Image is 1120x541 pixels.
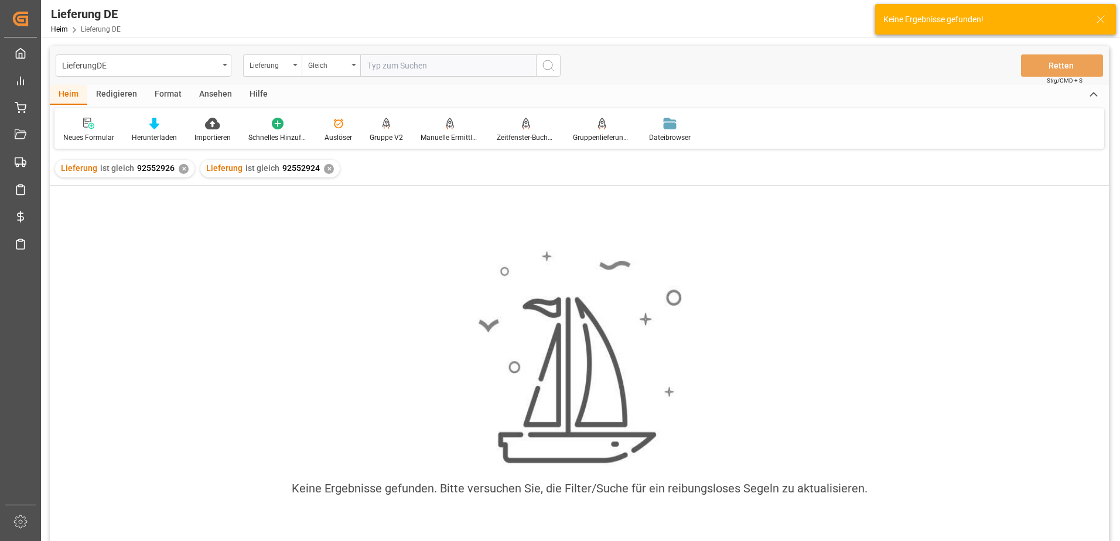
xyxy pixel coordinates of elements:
[536,54,561,77] button: Schaltfläche "Suchen"
[302,54,360,77] button: Menü öffnen
[50,85,87,105] div: Heim
[360,54,536,77] input: Typ zum Suchen
[146,85,190,105] div: Format
[1047,76,1083,85] span: Strg/CMD + S
[51,25,68,33] a: Heim
[883,13,1085,26] div: Keine Ergebnisse gefunden!
[324,164,334,174] div: ✕
[250,57,289,71] div: Lieferung
[87,85,146,105] div: Redigieren
[63,132,114,143] div: Neues Formular
[573,132,631,143] div: Gruppenlieferungen
[243,54,302,77] button: Menü öffnen
[292,480,868,497] div: Keine Ergebnisse gefunden. Bitte versuchen Sie, die Filter/Suche für ein reibungsloses Segeln zu ...
[190,85,241,105] div: Ansehen
[51,5,121,23] div: Lieferung DE
[100,163,134,173] span: ist gleich
[421,132,479,143] div: Manuelle Ermittlung der Verpackungsart
[370,132,403,143] div: Gruppe V2
[248,132,307,143] div: Schnelles Hinzufügen
[325,132,352,143] div: Auslöser
[62,57,218,72] div: LieferungDE
[132,132,177,143] div: Herunterladen
[649,132,691,143] div: Dateibrowser
[206,163,243,173] span: Lieferung
[1021,54,1103,77] button: Retten
[282,163,320,173] span: 92552924
[477,249,682,466] img: smooth_sailing.jpeg
[497,132,555,143] div: Zeitfenster-Buchungsbericht
[308,57,348,71] div: Gleich
[56,54,231,77] button: Menü öffnen
[137,163,175,173] span: 92552926
[245,163,279,173] span: ist gleich
[241,85,276,105] div: Hilfe
[194,132,231,143] div: Importieren
[61,163,97,173] span: Lieferung
[179,164,189,174] div: ✕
